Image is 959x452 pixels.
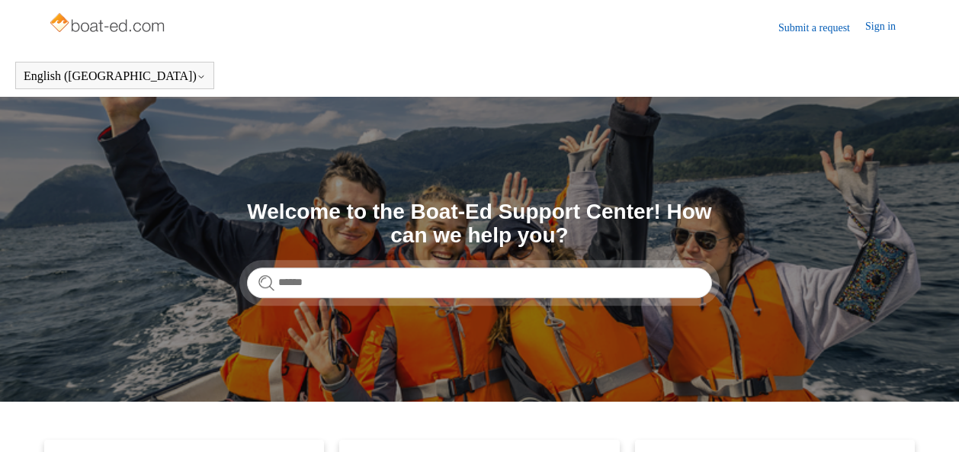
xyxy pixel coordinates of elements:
a: Sign in [865,18,911,37]
a: Submit a request [778,20,865,36]
h1: Welcome to the Boat-Ed Support Center! How can we help you? [247,200,712,248]
div: Live chat [919,412,959,452]
input: Search [247,268,712,298]
button: English ([GEOGRAPHIC_DATA]) [24,69,206,83]
img: Boat-Ed Help Center home page [48,9,169,40]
